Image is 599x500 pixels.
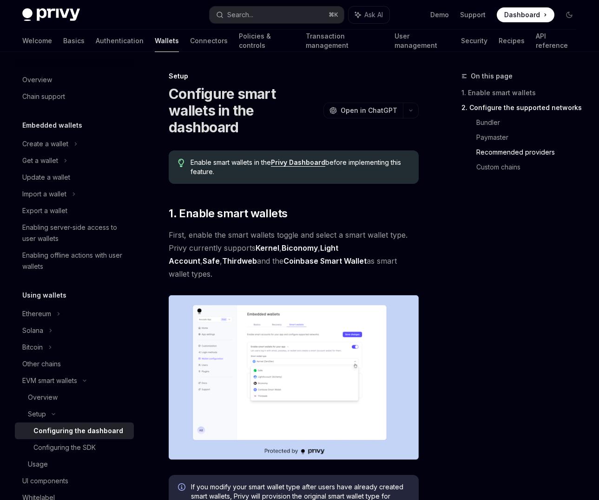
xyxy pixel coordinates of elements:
[476,145,584,160] a: Recommended providers
[22,342,43,353] div: Bitcoin
[178,483,187,493] svg: Info
[461,100,584,115] a: 2. Configure the supported networks
[471,71,513,82] span: On this page
[203,256,220,266] a: Safe
[430,10,449,19] a: Demo
[476,130,584,145] a: Paymaster
[22,475,68,487] div: UI components
[461,85,584,100] a: 1. Enable smart wallets
[22,290,66,301] h5: Using wallets
[15,456,134,473] a: Usage
[22,172,70,183] div: Update a wallet
[22,250,128,272] div: Enabling offline actions with user wallets
[15,473,134,489] a: UI components
[63,30,85,52] a: Basics
[169,206,287,221] span: 1. Enable smart wallets
[22,375,77,386] div: EVM smart wallets
[22,308,51,319] div: Ethereum
[33,442,96,453] div: Configuring the SDK
[190,30,228,52] a: Connectors
[460,10,486,19] a: Support
[22,91,65,102] div: Chain support
[256,243,279,253] a: Kernel
[395,30,450,52] a: User management
[15,247,134,275] a: Enabling offline actions with user wallets
[329,11,338,19] span: ⌘ K
[28,392,58,403] div: Overview
[22,120,82,131] h5: Embedded wallets
[22,358,61,370] div: Other chains
[222,256,257,266] a: Thirdweb
[169,85,320,136] h1: Configure smart wallets in the dashboard
[15,202,134,219] a: Export a wallet
[28,409,46,420] div: Setup
[461,30,487,52] a: Security
[22,325,43,336] div: Solana
[536,30,577,52] a: API reference
[22,30,52,52] a: Welcome
[22,188,66,200] div: Import a wallet
[323,103,403,118] button: Open in ChatGPT
[239,30,295,52] a: Policies & controls
[15,389,134,406] a: Overview
[22,74,52,85] div: Overview
[227,9,253,20] div: Search...
[283,256,367,266] a: Coinbase Smart Wallet
[476,115,584,130] a: Bundler
[28,459,48,470] div: Usage
[306,30,383,52] a: Transaction management
[15,169,134,186] a: Update a wallet
[169,295,419,460] img: Sample enable smart wallets
[341,106,397,115] span: Open in ChatGPT
[15,439,134,456] a: Configuring the SDK
[191,158,409,176] span: Enable smart wallets in the before implementing this feature.
[169,228,419,280] span: First, enable the smart wallets toggle and select a smart wallet type. Privy currently supports ,...
[33,425,123,436] div: Configuring the dashboard
[499,30,525,52] a: Recipes
[15,88,134,105] a: Chain support
[282,243,318,253] a: Biconomy
[15,71,134,88] a: Overview
[364,10,383,19] span: Ask AI
[271,158,325,167] a: Privy Dashboard
[22,8,80,21] img: dark logo
[476,160,584,175] a: Custom chains
[504,10,540,19] span: Dashboard
[22,138,68,149] div: Create a wallet
[15,356,134,372] a: Other chains
[169,71,419,81] div: Setup
[497,7,554,22] a: Dashboard
[349,6,389,23] button: Ask AI
[178,159,184,167] svg: Tip
[22,222,128,244] div: Enabling server-side access to user wallets
[210,6,344,23] button: Search...⌘K
[15,422,134,439] a: Configuring the dashboard
[15,219,134,247] a: Enabling server-side access to user wallets
[562,7,577,22] button: Toggle dark mode
[96,30,144,52] a: Authentication
[155,30,179,52] a: Wallets
[22,205,67,216] div: Export a wallet
[22,155,58,166] div: Get a wallet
